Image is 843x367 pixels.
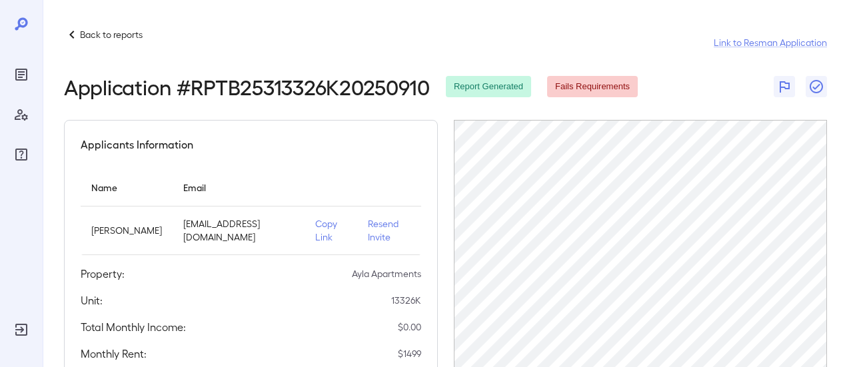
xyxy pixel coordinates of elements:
[183,217,294,244] p: [EMAIL_ADDRESS][DOMAIN_NAME]
[173,169,305,206] th: Email
[547,81,638,93] span: Fails Requirements
[11,104,32,125] div: Manage Users
[81,169,173,206] th: Name
[81,319,186,335] h5: Total Monthly Income:
[315,217,347,244] p: Copy Link
[81,266,125,282] h5: Property:
[352,267,421,280] p: Ayla Apartments
[391,294,421,307] p: 13326K
[81,292,103,308] h5: Unit:
[91,224,162,237] p: [PERSON_NAME]
[398,320,421,334] p: $ 0.00
[446,81,531,93] span: Report Generated
[81,137,193,153] h5: Applicants Information
[714,36,827,49] a: Link to Resman Application
[11,64,32,85] div: Reports
[11,319,32,340] div: Log Out
[80,28,143,41] p: Back to reports
[774,76,795,97] button: Flag Report
[81,169,421,255] table: simple table
[81,346,147,362] h5: Monthly Rent:
[64,75,430,99] h2: Application # RPTB25313326K20250910
[11,144,32,165] div: FAQ
[368,217,411,244] p: Resend Invite
[398,347,421,360] p: $ 1499
[806,76,827,97] button: Close Report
